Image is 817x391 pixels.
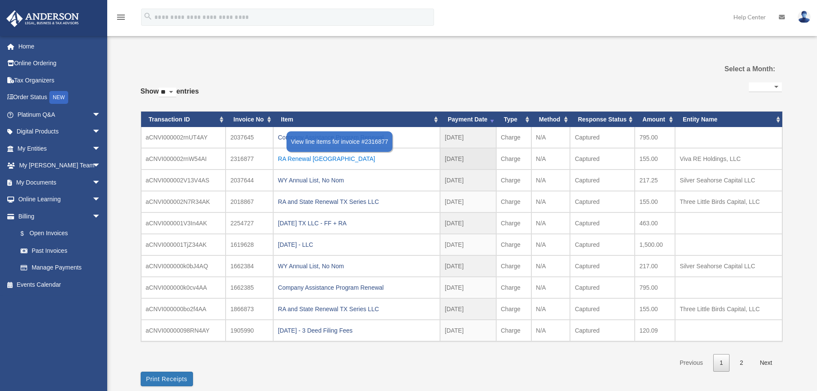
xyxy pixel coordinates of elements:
td: [DATE] [440,298,496,320]
td: N/A [531,148,570,170]
td: Captured [570,277,635,298]
div: RA Renewal [GEOGRAPHIC_DATA] [278,153,435,165]
a: Digital Productsarrow_drop_down [6,123,114,140]
img: Anderson Advisors Platinum Portal [4,10,81,27]
td: [DATE] [440,170,496,191]
td: 1905990 [226,320,273,341]
div: Company Assistance Program Renewal [278,282,435,294]
label: Show entries [141,85,199,106]
td: aCNVI000000k0cv4AA [141,277,226,298]
td: [DATE] [440,277,496,298]
th: Payment Date: activate to sort column ascending [440,112,496,127]
td: N/A [531,170,570,191]
td: Charge [496,148,531,170]
td: 1662384 [226,255,273,277]
td: 217.25 [635,170,675,191]
td: N/A [531,255,570,277]
td: N/A [531,191,570,212]
span: arrow_drop_down [92,208,109,225]
td: 155.00 [635,298,675,320]
a: Tax Organizers [6,72,114,89]
label: Select a Month: [681,63,775,75]
td: [DATE] [440,127,496,148]
td: 1,500.00 [635,234,675,255]
td: 2254727 [226,212,273,234]
a: My [PERSON_NAME] Teamarrow_drop_down [6,157,114,174]
a: Billingarrow_drop_down [6,208,114,225]
td: [DATE] [440,255,496,277]
td: Charge [496,127,531,148]
select: Showentries [159,88,176,97]
td: aCNVI000002rnUT4AY [141,127,226,148]
th: Transaction ID: activate to sort column ascending [141,112,226,127]
td: Captured [570,170,635,191]
a: Manage Payments [12,259,114,276]
td: 217.00 [635,255,675,277]
th: Entity Name: activate to sort column ascending [675,112,782,127]
td: Charge [496,298,531,320]
a: Online Ordering [6,55,114,72]
td: 795.00 [635,277,675,298]
td: aCNVI000002N7R34AK [141,191,226,212]
td: 795.00 [635,127,675,148]
span: arrow_drop_down [92,140,109,158]
a: My Documentsarrow_drop_down [6,174,114,191]
td: Captured [570,191,635,212]
td: Silver Seahorse Capital LLC [675,170,782,191]
td: N/A [531,298,570,320]
div: Company Assistance Program Renewal [278,131,435,143]
a: Past Invoices [12,242,109,259]
td: Captured [570,234,635,255]
td: Captured [570,148,635,170]
td: N/A [531,127,570,148]
td: Charge [496,320,531,341]
a: 1 [713,354,730,372]
div: WY Annual List, No Nom [278,260,435,272]
td: aCNVI000002V13V4AS [141,170,226,191]
td: N/A [531,320,570,341]
td: 463.00 [635,212,675,234]
td: Charge [496,170,531,191]
td: 2037644 [226,170,273,191]
td: 155.00 [635,148,675,170]
img: User Pic [798,11,811,23]
td: aCNVI000002rnW54AI [141,148,226,170]
div: [DATE] - LLC [278,239,435,251]
span: $ [25,228,30,239]
td: Captured [570,255,635,277]
td: 2037645 [226,127,273,148]
td: Charge [496,277,531,298]
td: [DATE] [440,212,496,234]
i: menu [116,12,126,22]
td: 120.09 [635,320,675,341]
td: [DATE] [440,234,496,255]
td: Captured [570,320,635,341]
div: RA and State Renewal TX Series LLC [278,196,435,208]
div: [DATE] TX LLC - FF + RA [278,217,435,229]
td: aCNVI000000bo2f4AA [141,298,226,320]
td: [DATE] [440,148,496,170]
td: aCNVI000001TjZ34AK [141,234,226,255]
span: arrow_drop_down [92,191,109,209]
td: [DATE] [440,191,496,212]
td: Captured [570,127,635,148]
span: arrow_drop_down [92,106,109,124]
td: N/A [531,277,570,298]
td: Captured [570,298,635,320]
td: aCNVI000001V3In4AK [141,212,226,234]
td: Captured [570,212,635,234]
td: 1866873 [226,298,273,320]
td: aCNVI000000k0bJ4AQ [141,255,226,277]
a: Platinum Q&Aarrow_drop_down [6,106,114,123]
a: Previous [673,354,709,372]
th: Item: activate to sort column ascending [273,112,440,127]
a: menu [116,15,126,22]
div: [DATE] - 3 Deed Filing Fees [278,324,435,336]
td: Silver Seahorse Capital LLC [675,255,782,277]
div: WY Annual List, No Nom [278,174,435,186]
td: 1619628 [226,234,273,255]
th: Response Status: activate to sort column ascending [570,112,635,127]
th: Invoice No: activate to sort column ascending [226,112,273,127]
div: RA and State Renewal TX Series LLC [278,303,435,315]
a: $Open Invoices [12,225,114,242]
